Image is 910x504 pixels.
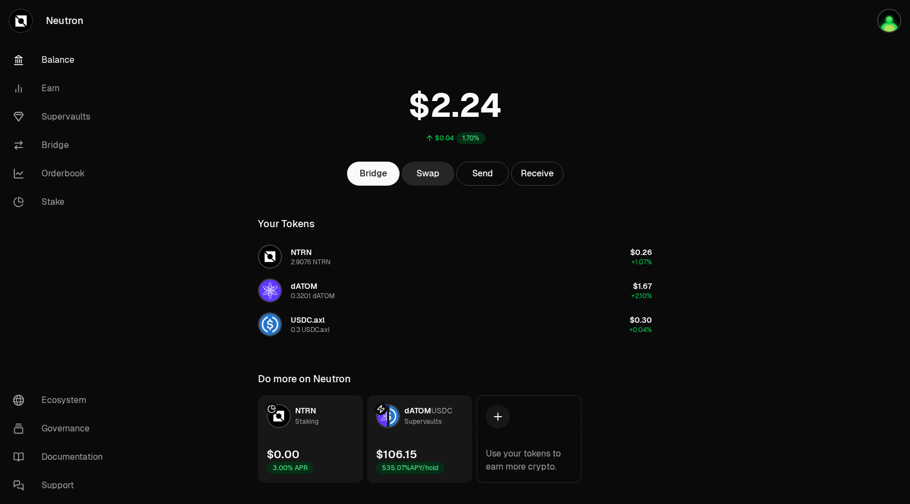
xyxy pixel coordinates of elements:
[367,395,472,483] a: dATOM LogoUSDC LogodATOMUSDCSupervaults$106.15535.07%APY/hold
[877,9,901,33] img: Cosmos Kep 1
[630,247,652,257] span: $0.26
[4,414,118,443] a: Governance
[4,159,118,188] a: Orderbook
[259,280,281,301] img: dATOM Logo
[291,292,335,300] div: 0.3201 dATOM
[630,315,652,325] span: $0.30
[404,406,431,416] span: dATOM
[456,132,485,144] div: 1.70%
[633,281,652,291] span: $1.67
[267,462,314,474] div: 3.00% APR
[291,315,325,325] span: USDC.axl
[259,313,281,335] img: USDC.axl Logo
[629,325,652,334] span: +0.04%
[402,162,454,186] a: Swap
[486,447,572,473] div: Use your tokens to earn more crypto.
[4,386,118,414] a: Ecosystem
[258,216,315,232] div: Your Tokens
[477,395,582,483] a: Use your tokens to earn more crypto.
[435,134,454,143] div: $0.04
[404,416,442,427] div: Supervaults
[291,247,312,257] span: NTRN
[4,471,118,500] a: Support
[4,103,118,131] a: Supervaults
[268,405,290,427] img: NTRN Logo
[251,240,659,273] button: NTRN LogoNTRN2.9076 NTRN$0.26+1.07%
[376,462,444,474] div: 535.07% APY/hold
[251,274,659,307] button: dATOM LogodATOM0.3201 dATOM$1.67+2.10%
[347,162,400,186] a: Bridge
[431,406,453,416] span: USDC
[631,292,652,300] span: +2.10%
[4,131,118,159] a: Bridge
[295,416,319,427] div: Staking
[258,395,363,483] a: NTRN LogoNTRNStaking$0.003.00% APR
[4,46,118,74] a: Balance
[251,308,659,341] button: USDC.axl LogoUSDC.axl0.3 USDC.axl$0.30+0.04%
[4,74,118,103] a: Earn
[377,405,387,427] img: dATOM Logo
[259,246,281,268] img: NTRN Logo
[389,405,399,427] img: USDC Logo
[376,447,417,462] div: $106.15
[258,371,351,387] div: Do more on Neutron
[291,258,331,266] div: 2.9076 NTRN
[291,325,330,334] div: 0.3 USDC.axl
[4,188,118,216] a: Stake
[631,258,652,266] span: +1.07%
[295,406,316,416] span: NTRN
[4,443,118,471] a: Documentation
[267,447,300,462] div: $0.00
[291,281,318,291] span: dATOM
[456,162,509,186] button: Send
[511,162,563,186] button: Receive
